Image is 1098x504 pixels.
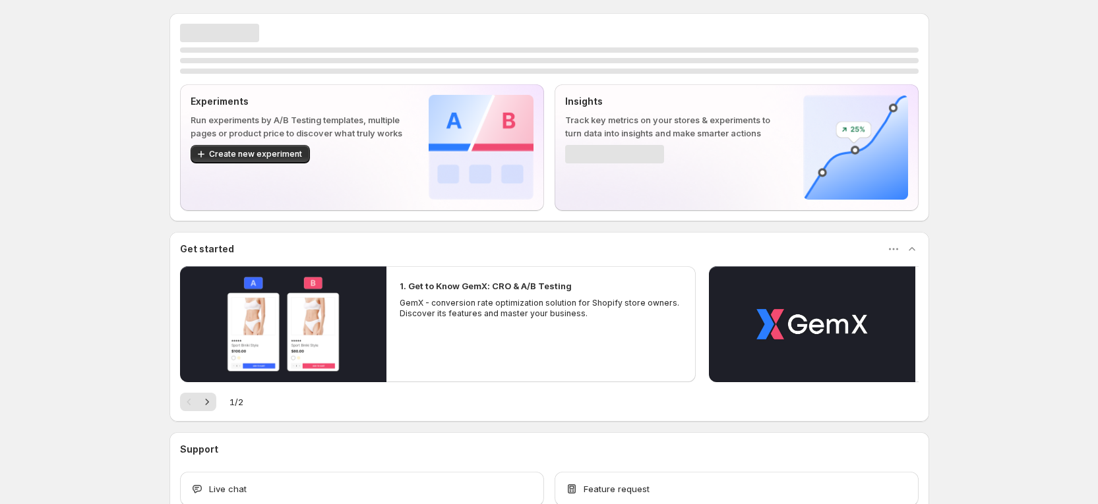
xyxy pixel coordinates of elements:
button: Create new experiment [191,145,310,163]
h3: Get started [180,242,234,256]
span: Feature request [584,482,650,495]
p: Insights [565,95,782,108]
p: GemX - conversion rate optimization solution for Shopify store owners. Discover its features and ... [400,298,683,319]
button: Next [198,393,216,411]
p: Run experiments by A/B Testing templates, multiple pages or product price to discover what truly ... [191,113,408,140]
img: Insights [803,95,908,200]
p: Experiments [191,95,408,108]
span: 1 / 2 [229,395,243,408]
button: Play video [709,266,915,382]
span: Live chat [209,482,247,495]
p: Track key metrics on your stores & experiments to turn data into insights and make smarter actions [565,113,782,140]
nav: Pagination [180,393,216,411]
button: Play video [180,266,386,382]
img: Experiments [429,95,534,200]
span: Create new experiment [209,149,302,159]
h3: Support [180,443,218,456]
h2: 1. Get to Know GemX: CRO & A/B Testing [400,279,572,293]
